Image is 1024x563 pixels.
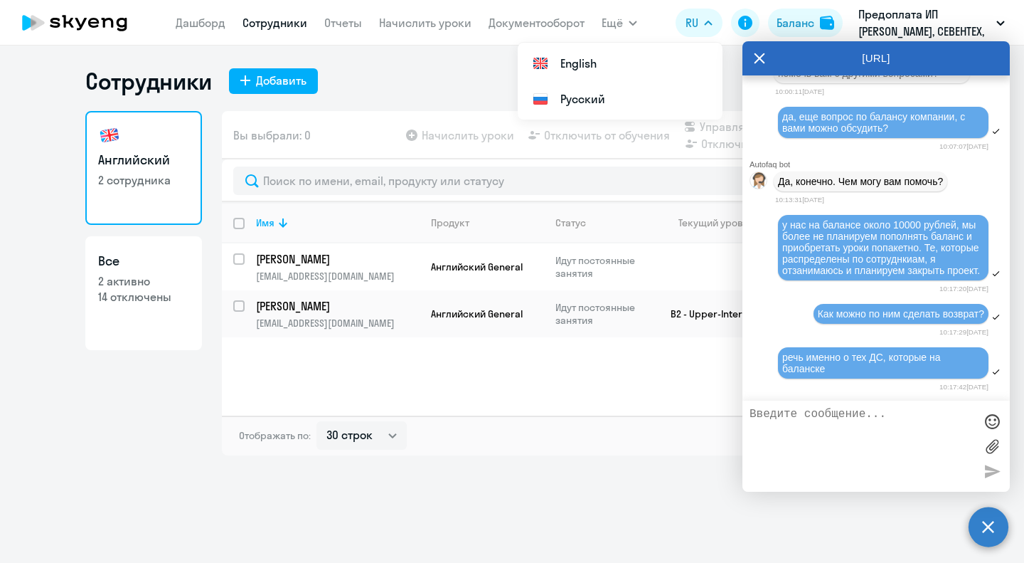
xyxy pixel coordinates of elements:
span: речь именно о тех ДС, которые на баланске [782,352,943,374]
img: Русский [532,90,549,107]
div: Autofaq bot [750,160,1010,169]
a: Дашборд [176,16,225,30]
img: balance [820,16,834,30]
div: Статус [555,216,653,229]
label: Лимит 10 файлов [981,436,1003,457]
p: Предоплата ИП [PERSON_NAME], СЕВЕНТЕХ, ООО [858,6,991,40]
time: 10:00:11[DATE] [775,88,824,95]
ul: Ещё [518,43,722,120]
h3: Английский [98,151,189,169]
a: [PERSON_NAME] [256,251,419,267]
a: Отчеты [324,16,362,30]
p: Да, конечно. Чем могу вам помочь? [778,176,943,187]
a: Начислить уроки [379,16,471,30]
a: [PERSON_NAME] [256,298,419,314]
div: Текущий уровень [678,216,759,229]
time: 10:07:07[DATE] [939,142,988,150]
p: Идут постоянные занятия [555,301,653,327]
div: Продукт [431,216,469,229]
time: 10:13:31[DATE] [775,196,824,204]
span: Как можно по ним сделать возврат? [818,308,984,320]
button: Предоплата ИП [PERSON_NAME], СЕВЕНТЕХ, ООО [851,6,1012,40]
p: [PERSON_NAME] [256,298,417,314]
div: Продукт [431,216,543,229]
button: Добавить [229,68,318,94]
img: english [98,124,121,147]
div: Баланс [777,14,814,31]
div: Текущий уровень [665,216,785,229]
p: 2 активно [98,273,189,289]
button: Балансbalance [768,9,843,37]
a: Все2 активно14 отключены [85,236,202,350]
input: Поиск по имени, email, продукту или статусу [233,167,927,195]
p: [EMAIL_ADDRESS][DOMAIN_NAME] [256,317,419,330]
div: Имя [256,216,274,229]
time: 10:17:29[DATE] [939,328,988,336]
p: Идут постоянные занятия [555,254,653,280]
p: [EMAIL_ADDRESS][DOMAIN_NAME] [256,270,419,283]
td: B2 - Upper-Intermediate [654,290,786,337]
span: RU [686,14,698,31]
span: Английский General [431,307,523,320]
p: 2 сотрудника [98,172,189,188]
span: Вы выбрали: 0 [233,127,311,144]
p: [PERSON_NAME] [256,251,417,267]
a: Документооборот [489,16,585,30]
div: Имя [256,216,419,229]
button: RU [676,9,722,37]
span: Отображать по: [239,429,311,442]
time: 10:17:20[DATE] [939,285,988,293]
div: Статус [555,216,586,229]
h3: Все [98,252,189,270]
time: 10:17:42[DATE] [939,383,988,391]
button: Ещё [602,9,637,37]
div: Добавить [256,72,306,89]
a: Сотрудники [242,16,307,30]
span: Английский General [431,261,523,273]
a: Английский2 сотрудника [85,111,202,225]
h1: Сотрудники [85,67,212,95]
span: да, еще вопрос по балансу компании, с вами можно обсудить? [782,111,968,134]
span: Ещё [602,14,623,31]
p: 14 отключены [98,289,189,305]
img: bot avatar [750,172,768,193]
img: English [532,55,549,72]
span: у нас на балансе около 10000 рублей, мы более не планируем пополнять баланс и приобретать уроки п... [782,219,981,276]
